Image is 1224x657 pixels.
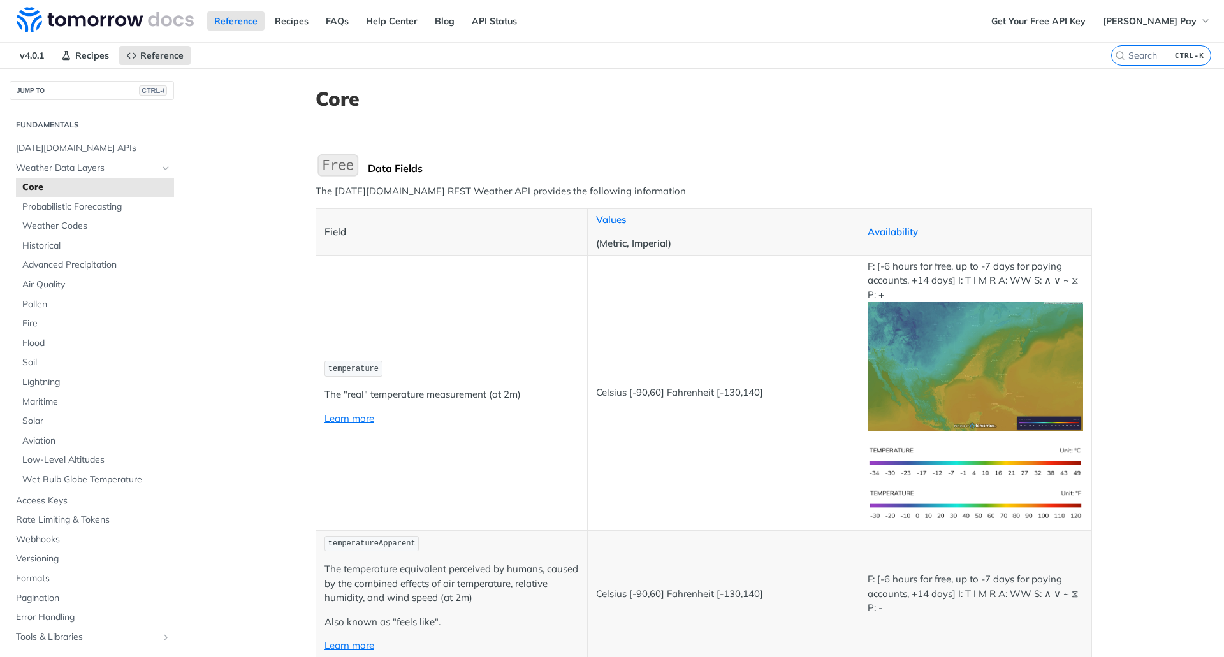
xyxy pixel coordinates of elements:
a: Fire [16,314,174,333]
a: Weather Data LayersHide subpages for Weather Data Layers [10,159,174,178]
span: Core [22,181,171,194]
span: temperatureApparent [328,539,416,548]
a: Versioning [10,549,174,568]
span: CTRL-/ [139,85,167,96]
span: Weather Data Layers [16,162,157,175]
a: Get Your Free API Key [984,11,1093,31]
a: Pollen [16,295,174,314]
a: Reference [207,11,265,31]
span: [DATE][DOMAIN_NAME] APIs [16,142,171,155]
span: Access Keys [16,495,171,507]
a: FAQs [319,11,356,31]
a: [DATE][DOMAIN_NAME] APIs [10,139,174,158]
button: Hide subpages for Weather Data Layers [161,163,171,173]
span: Flood [22,337,171,350]
span: Reference [140,50,184,61]
a: Recipes [54,46,116,65]
span: Pollen [22,298,171,311]
a: Weather Codes [16,217,174,236]
span: Expand image [868,498,1083,510]
a: Wet Bulb Globe Temperature [16,470,174,489]
p: Celsius [-90,60] Fahrenheit [-130,140] [596,386,850,400]
a: Access Keys [10,491,174,510]
a: Blog [428,11,462,31]
a: API Status [465,11,524,31]
a: Learn more [324,639,374,651]
kbd: CTRL-K [1172,49,1207,62]
span: Expand image [868,455,1083,467]
p: The [DATE][DOMAIN_NAME] REST Weather API provides the following information [316,184,1092,199]
a: Historical [16,236,174,256]
p: Field [324,225,579,240]
a: Pagination [10,589,174,608]
svg: Search [1115,50,1125,61]
span: Fire [22,317,171,330]
span: Versioning [16,552,171,565]
span: v4.0.1 [13,46,51,65]
a: Error Handling [10,608,174,627]
span: Rate Limiting & Tokens [16,514,171,526]
button: JUMP TOCTRL-/ [10,81,174,100]
span: Pagination [16,592,171,605]
span: Formats [16,572,171,585]
span: Low-Level Altitudes [22,454,171,466]
div: Data Fields [368,162,1092,175]
p: F: [-6 hours for free, up to -7 days for paying accounts, +14 days] I: T I M R A: WW S: ∧ ∨ ~ ⧖ P: - [868,572,1083,616]
p: Also known as "feels like". [324,615,579,630]
span: Error Handling [16,611,171,624]
span: [PERSON_NAME] Pay [1103,15,1197,27]
span: Weather Codes [22,220,171,233]
a: Flood [16,334,174,353]
span: Air Quality [22,278,171,291]
button: Show subpages for Tools & Libraries [161,632,171,642]
span: Expand image [868,360,1083,372]
a: Aviation [16,431,174,451]
a: Tools & LibrariesShow subpages for Tools & Libraries [10,628,174,647]
span: Soil [22,356,171,369]
p: The "real" temperature measurement (at 2m) [324,387,579,402]
a: Formats [10,569,174,588]
span: Aviation [22,435,171,447]
a: Core [16,178,174,197]
a: Availability [868,226,918,238]
span: Advanced Precipitation [22,259,171,271]
span: Webhooks [16,533,171,546]
span: temperature [328,365,379,373]
a: Solar [16,412,174,431]
span: Lightning [22,376,171,389]
p: F: [-6 hours for free, up to -7 days for paying accounts, +14 days] I: T I M R A: WW S: ∧ ∨ ~ ⧖ P: + [868,259,1083,431]
a: Maritime [16,393,174,412]
h2: Fundamentals [10,119,174,131]
span: Solar [22,415,171,428]
span: Recipes [75,50,109,61]
a: Probabilistic Forecasting [16,198,174,217]
h1: Core [316,87,1092,110]
span: Tools & Libraries [16,631,157,644]
img: Tomorrow.io Weather API Docs [17,7,194,32]
a: Lightning [16,373,174,392]
p: (Metric, Imperial) [596,236,850,251]
a: Air Quality [16,275,174,294]
span: Maritime [22,396,171,408]
a: Learn more [324,412,374,424]
a: Reference [119,46,191,65]
p: The temperature equivalent perceived by humans, caused by the combined effects of air temperature... [324,562,579,605]
span: Wet Bulb Globe Temperature [22,473,171,486]
a: Low-Level Altitudes [16,451,174,470]
span: Probabilistic Forecasting [22,201,171,213]
p: Celsius [-90,60] Fahrenheit [-130,140] [596,587,850,602]
button: [PERSON_NAME] Pay [1096,11,1218,31]
a: Recipes [268,11,316,31]
a: Soil [16,353,174,372]
span: Historical [22,240,171,252]
a: Values [596,213,626,226]
a: Webhooks [10,530,174,549]
a: Help Center [359,11,425,31]
a: Advanced Precipitation [16,256,174,275]
a: Rate Limiting & Tokens [10,510,174,530]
